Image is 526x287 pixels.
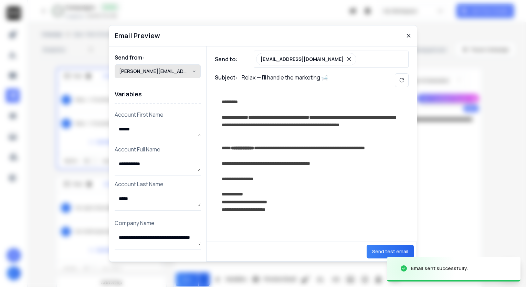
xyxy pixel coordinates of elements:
p: Account First Name [115,110,201,119]
h1: Variables [115,85,201,104]
p: Account Full Name [115,145,201,153]
button: Send test email [367,245,414,258]
p: Account Last Name [115,180,201,188]
p: [EMAIL_ADDRESS][DOMAIN_NAME] [261,56,344,63]
div: Email sent successfully. [411,265,468,272]
p: [PERSON_NAME][EMAIL_ADDRESS][DOMAIN_NAME] [119,68,192,75]
p: Email [115,254,201,262]
p: Company Name [115,219,201,227]
h1: Send to: [215,55,242,63]
h1: Subject: [215,73,238,87]
h1: Send from: [115,53,201,62]
h1: Email Preview [115,31,160,41]
p: Relax — I’ll handle the marketing 🛁 [242,73,328,87]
